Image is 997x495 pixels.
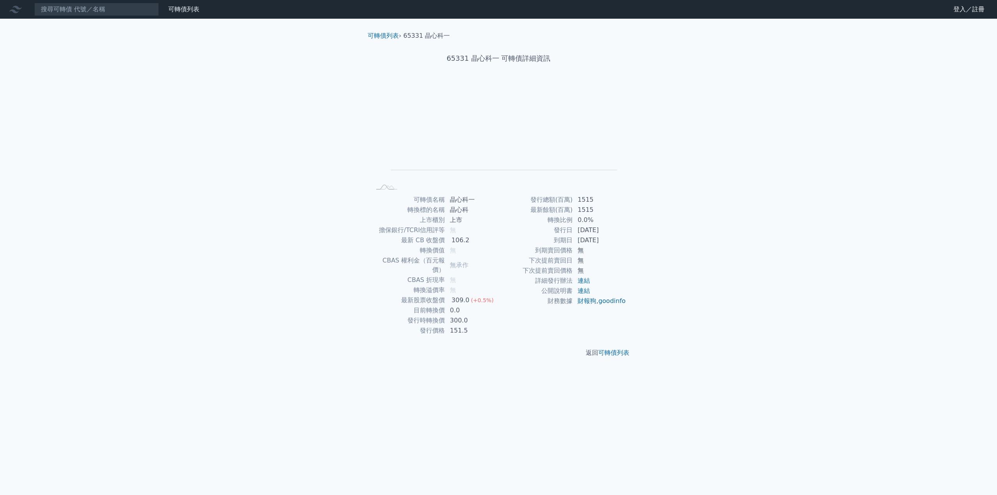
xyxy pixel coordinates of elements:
td: 轉換標的名稱 [371,205,445,215]
a: 連結 [578,287,590,294]
p: 返回 [361,348,636,358]
a: 可轉債列表 [168,5,199,13]
span: 無 [450,276,456,284]
td: 無 [573,255,626,266]
div: 106.2 [450,236,471,245]
a: 連結 [578,277,590,284]
td: 下次提前賣回日 [498,255,573,266]
td: 1515 [573,195,626,205]
a: 財報狗 [578,297,596,305]
div: 309.0 [450,296,471,305]
td: CBAS 權利金（百元報價） [371,255,445,275]
td: 上市 [445,215,498,225]
span: 無 [450,247,456,254]
td: 轉換比例 [498,215,573,225]
td: 下次提前賣回價格 [498,266,573,276]
g: Chart [384,88,617,181]
td: 擔保銀行/TCRI信用評等 [371,225,445,235]
td: 目前轉換價 [371,305,445,315]
td: [DATE] [573,235,626,245]
a: 可轉債列表 [368,32,399,39]
span: 無 [450,286,456,294]
td: , [573,296,626,306]
td: 轉換溢價率 [371,285,445,295]
input: 搜尋可轉債 代號／名稱 [34,3,159,16]
td: 0.0 [445,305,498,315]
td: 到期賣回價格 [498,245,573,255]
td: 無 [573,266,626,276]
td: 晶心科一 [445,195,498,205]
td: 最新餘額(百萬) [498,205,573,215]
a: 登入／註冊 [947,3,991,16]
td: 轉換價值 [371,245,445,255]
td: 詳細發行辦法 [498,276,573,286]
td: CBAS 折現率 [371,275,445,285]
td: 上市櫃別 [371,215,445,225]
a: goodinfo [598,297,625,305]
td: 1515 [573,205,626,215]
td: 財務數據 [498,296,573,306]
li: › [368,31,401,41]
td: 最新 CB 收盤價 [371,235,445,245]
td: 發行總額(百萬) [498,195,573,205]
a: 可轉債列表 [598,349,629,356]
td: 發行日 [498,225,573,235]
span: 無承作 [450,261,469,269]
td: 300.0 [445,315,498,326]
td: 發行價格 [371,326,445,336]
span: (+0.5%) [471,297,493,303]
span: 無 [450,226,456,234]
td: 0.0% [573,215,626,225]
td: 發行時轉換價 [371,315,445,326]
td: 最新股票收盤價 [371,295,445,305]
li: 65331 晶心科一 [403,31,450,41]
td: [DATE] [573,225,626,235]
td: 可轉債名稱 [371,195,445,205]
td: 到期日 [498,235,573,245]
td: 151.5 [445,326,498,336]
td: 晶心科 [445,205,498,215]
td: 公開說明書 [498,286,573,296]
h1: 65331 晶心科一 可轉債詳細資訊 [361,53,636,64]
td: 無 [573,245,626,255]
